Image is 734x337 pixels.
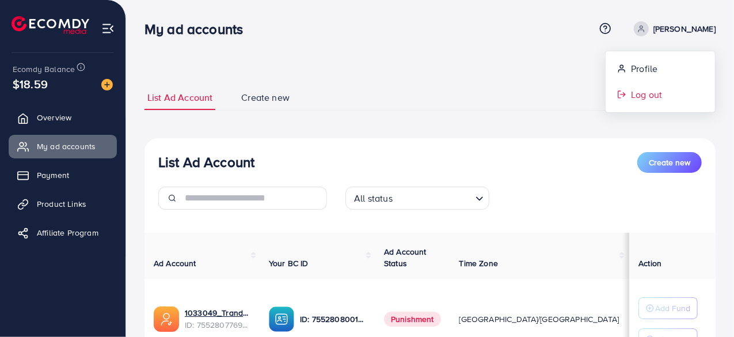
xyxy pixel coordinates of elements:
[158,154,254,171] h3: List Ad Account
[154,258,196,269] span: Ad Account
[13,63,75,75] span: Ecomdy Balance
[185,307,250,331] div: <span class='underline'>1033049_Trand Era_1758525235875</span></br>7552807769917669384
[345,187,489,210] div: Search for option
[384,312,441,327] span: Punishment
[631,88,662,101] span: Log out
[638,258,661,269] span: Action
[9,221,117,244] a: Affiliate Program
[37,198,86,210] span: Product Links
[649,157,690,168] span: Create new
[637,152,702,173] button: Create new
[352,190,395,207] span: All status
[154,306,179,332] img: ic-ads-acc.e4c84228.svg
[13,75,48,92] span: $18.59
[269,306,294,332] img: ic-ba-acc.ded83a64.svg
[101,22,115,35] img: menu
[144,21,252,37] h3: My ad accounts
[269,258,309,269] span: Your BC ID
[37,169,69,181] span: Payment
[37,141,96,152] span: My ad accounts
[631,62,657,75] span: Profile
[9,164,117,187] a: Payment
[300,312,366,326] p: ID: 7552808001163968529
[147,91,212,104] span: List Ad Account
[459,258,498,269] span: Time Zone
[638,297,698,319] button: Add Fund
[241,91,290,104] span: Create new
[9,135,117,158] a: My ad accounts
[384,246,427,269] span: Ad Account Status
[685,285,725,328] iframe: Chat
[653,22,716,36] p: [PERSON_NAME]
[605,51,716,113] ul: [PERSON_NAME]
[185,307,250,319] a: 1033049_Trand Era_1758525235875
[185,319,250,331] span: ID: 7552807769917669384
[396,188,471,207] input: Search for option
[629,21,716,36] a: [PERSON_NAME]
[12,16,89,34] img: logo
[9,106,117,129] a: Overview
[9,192,117,215] a: Product Links
[37,112,71,123] span: Overview
[101,79,113,90] img: image
[37,227,98,238] span: Affiliate Program
[459,313,619,325] span: [GEOGRAPHIC_DATA]/[GEOGRAPHIC_DATA]
[655,301,690,315] p: Add Fund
